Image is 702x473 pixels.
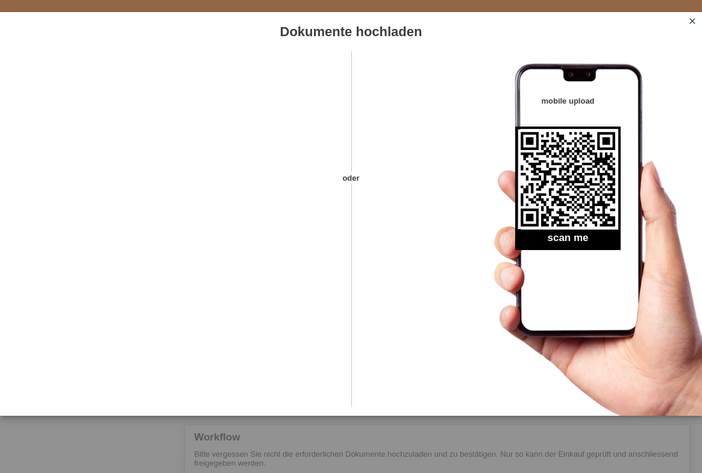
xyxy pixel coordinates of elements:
[18,81,330,383] iframe: Upload
[330,172,372,184] span: oder
[515,96,621,105] h4: mobile upload
[515,232,621,250] h2: scan me
[685,15,700,29] a: close
[688,16,697,26] i: close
